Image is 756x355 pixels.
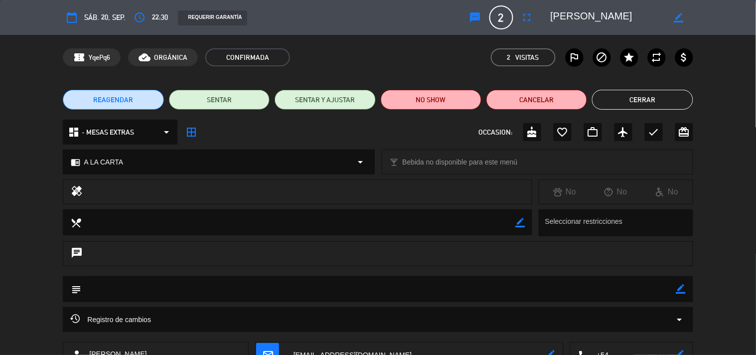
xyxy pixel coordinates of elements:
i: outlined_flag [569,51,581,63]
i: chrome_reader_mode [71,158,80,167]
i: favorite_border [557,126,569,138]
i: border_color [676,284,686,294]
span: YqePq6 [89,52,110,63]
i: dashboard [68,126,80,138]
div: No [539,185,591,198]
span: Registro de cambios [70,314,151,326]
span: A LA CARTA [84,157,123,168]
i: fullscreen [521,11,533,23]
button: Cerrar [592,90,693,110]
i: cake [526,126,538,138]
i: border_color [515,218,525,227]
i: arrow_drop_down [160,126,172,138]
i: airplanemode_active [617,126,629,138]
i: star [623,51,635,63]
div: No [641,185,693,198]
button: NO SHOW [381,90,481,110]
div: No [590,185,641,198]
span: - MESAS EXTRAS [82,127,134,138]
button: calendar_today [63,8,81,26]
i: chat [71,247,83,261]
i: arrow_drop_down [355,156,367,168]
i: calendar_today [66,11,78,23]
i: arrow_drop_down [674,314,686,326]
i: sms [469,11,481,23]
div: REQUERIR GARANTÍA [178,10,247,25]
span: confirmation_number [73,51,85,63]
em: Visitas [516,52,539,63]
i: work_outline [587,126,599,138]
span: OCCASION: [479,127,513,138]
button: REAGENDAR [63,90,163,110]
button: access_time [131,8,149,26]
span: CONFIRMADA [205,48,290,66]
i: local_dining [70,217,81,228]
i: card_giftcard [678,126,690,138]
button: fullscreen [518,8,536,26]
span: sáb. 20, sep. [84,11,126,23]
i: healing [71,185,83,199]
span: 2 [489,5,513,29]
span: 2 [507,52,511,63]
i: border_color [674,13,683,22]
i: check [648,126,660,138]
i: border_all [185,126,197,138]
i: subject [70,284,81,295]
i: cloud_done [139,51,151,63]
i: block [596,51,608,63]
button: sms [466,8,484,26]
i: attach_money [678,51,690,63]
i: access_time [134,11,146,23]
i: repeat [651,51,663,63]
span: ORGÁNICA [154,52,187,63]
button: SENTAR [169,90,270,110]
span: Bebida no disponible para este menú [403,157,518,168]
i: local_bar [390,158,399,167]
span: REAGENDAR [94,95,134,105]
button: Cancelar [486,90,587,110]
span: 22:30 [152,11,168,23]
button: SENTAR Y AJUSTAR [275,90,375,110]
